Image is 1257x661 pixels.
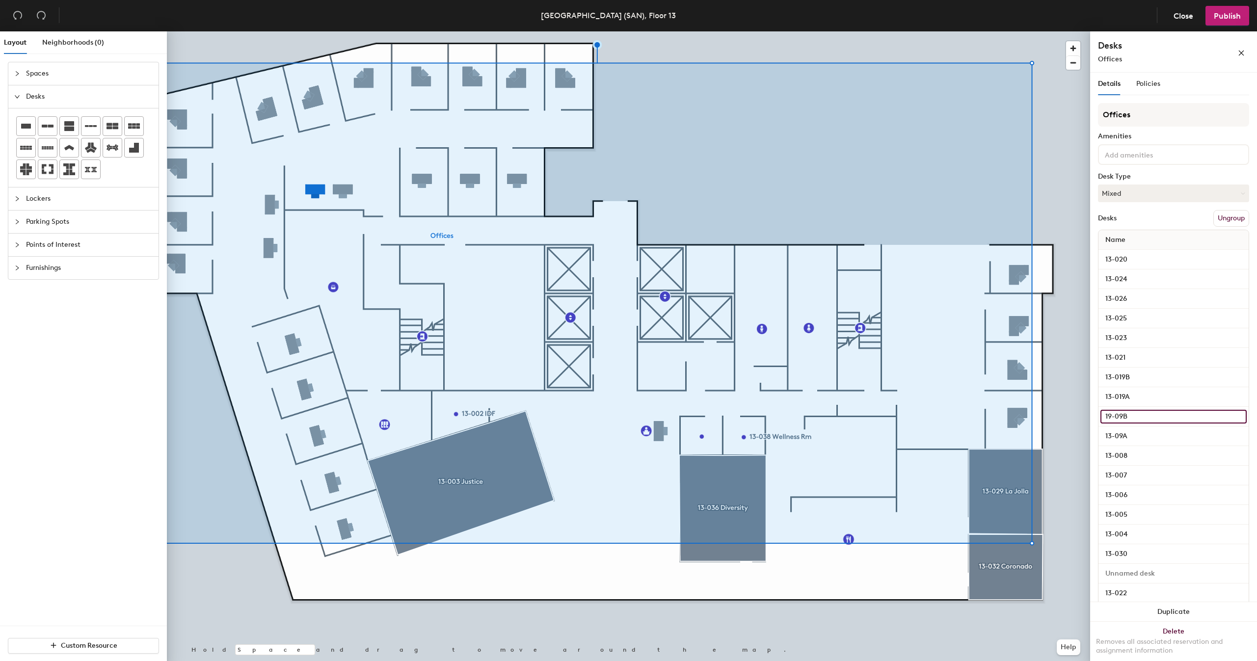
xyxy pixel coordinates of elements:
div: Desk Type [1098,173,1249,181]
input: Unnamed desk [1100,449,1247,463]
button: Close [1165,6,1202,26]
span: Layout [4,38,27,47]
span: Name [1100,231,1130,249]
span: collapsed [14,196,20,202]
input: Unnamed desk [1100,488,1247,502]
input: Unnamed desk [1100,390,1247,404]
span: Publish [1214,11,1241,21]
button: Undo (⌘ + Z) [8,6,27,26]
span: Close [1174,11,1193,21]
input: Unnamed desk [1100,292,1247,306]
span: collapsed [14,219,20,225]
span: Points of Interest [26,234,153,256]
span: Policies [1136,79,1160,88]
span: Custom Resource [61,641,117,650]
input: Unnamed desk [1100,253,1247,266]
span: undo [13,10,23,20]
input: Unnamed desk [1100,469,1247,482]
button: Redo (⌘ + ⇧ + Z) [31,6,51,26]
span: Furnishings [26,257,153,279]
span: Details [1098,79,1121,88]
button: Custom Resource [8,638,159,654]
span: Neighborhoods (0) [42,38,104,47]
h4: Desks [1098,39,1206,52]
input: Unnamed desk [1100,351,1247,365]
div: [GEOGRAPHIC_DATA] (SAN), Floor 13 [541,9,676,22]
span: Spaces [26,62,153,85]
button: Mixed [1098,185,1249,202]
input: Unnamed desk [1100,586,1247,600]
span: close [1238,50,1245,56]
span: Offices [1098,55,1122,63]
div: Removes all associated reservation and assignment information [1096,637,1251,655]
input: Unnamed desk [1100,272,1247,286]
span: collapsed [14,242,20,248]
input: Unnamed desk [1100,370,1247,384]
span: Parking Spots [26,211,153,233]
div: Amenities [1098,132,1249,140]
span: Lockers [26,187,153,210]
input: Add amenities [1103,148,1191,160]
input: Unnamed desk [1100,312,1247,325]
div: Desks [1098,214,1117,222]
input: Unnamed desk [1100,410,1247,423]
button: Publish [1205,6,1249,26]
button: Duplicate [1090,602,1257,622]
input: Unnamed desk [1100,508,1247,522]
input: Unnamed desk [1100,429,1247,443]
span: collapsed [14,265,20,271]
input: Unnamed desk [1100,567,1247,581]
input: Unnamed desk [1100,528,1247,541]
span: expanded [14,94,20,100]
button: Ungroup [1213,210,1249,227]
span: Desks [26,85,153,108]
input: Unnamed desk [1100,547,1247,561]
span: collapsed [14,71,20,77]
input: Unnamed desk [1100,331,1247,345]
button: Help [1057,639,1080,655]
